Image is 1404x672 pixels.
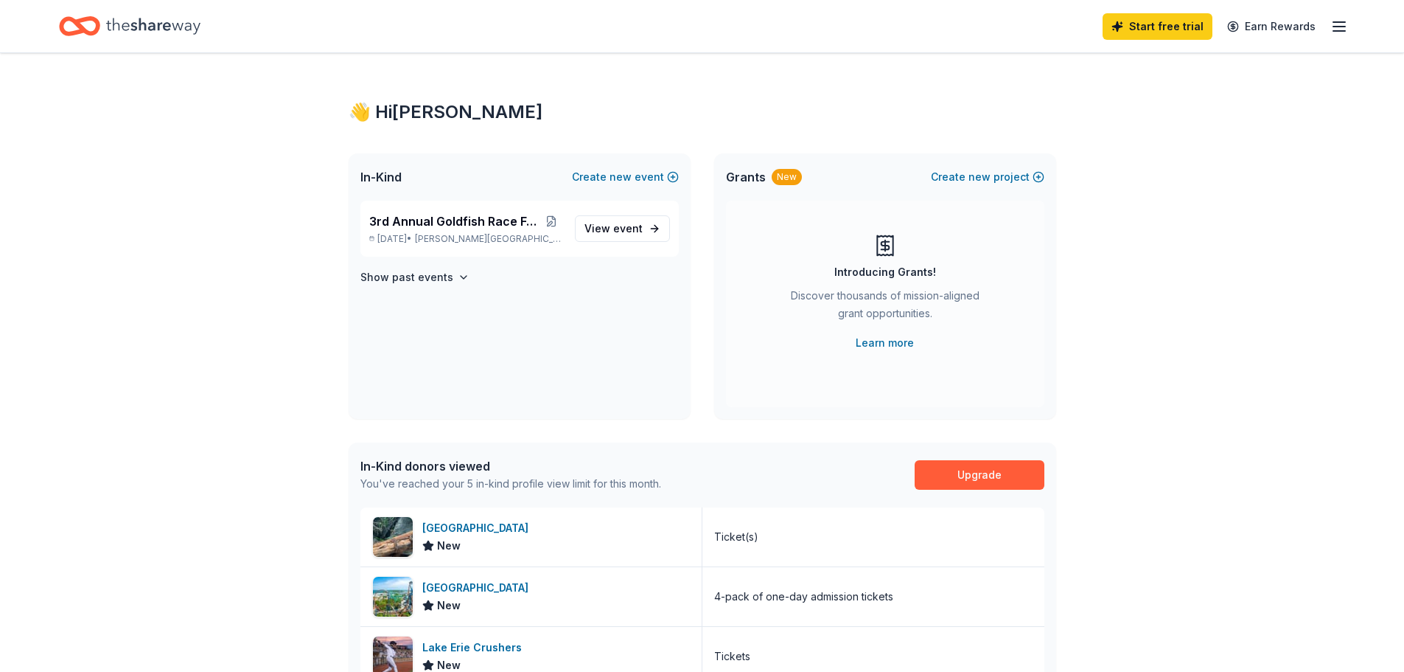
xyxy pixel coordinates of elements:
img: Image for Cincinnati Zoo & Botanical Garden [373,517,413,557]
div: In-Kind donors viewed [360,457,661,475]
span: 3rd Annual Goldfish Race Fundraiser [369,212,539,230]
button: Createnewevent [572,168,679,186]
a: Start free trial [1103,13,1212,40]
img: Image for Cedar Point [373,577,413,617]
div: Lake Erie Crushers [422,639,528,657]
div: Ticket(s) [714,528,758,546]
a: Home [59,9,200,44]
div: You've reached your 5 in-kind profile view limit for this month. [360,475,661,493]
span: New [437,597,461,614]
span: [PERSON_NAME][GEOGRAPHIC_DATA], [GEOGRAPHIC_DATA] [415,233,562,245]
a: Upgrade [915,460,1044,490]
span: new [968,168,991,186]
div: New [772,169,802,185]
div: Tickets [714,648,750,665]
div: 4-pack of one-day admission tickets [714,588,893,606]
a: Earn Rewards [1218,13,1324,40]
div: [GEOGRAPHIC_DATA] [422,579,534,597]
a: View event [575,215,670,242]
button: Createnewproject [931,168,1044,186]
div: 👋 Hi [PERSON_NAME] [349,100,1056,124]
span: View [584,220,643,238]
div: Introducing Grants! [834,263,936,281]
span: new [610,168,632,186]
a: Learn more [856,334,914,352]
div: Discover thousands of mission-aligned grant opportunities. [785,287,985,328]
button: Show past events [360,269,469,286]
span: In-Kind [360,168,402,186]
div: [GEOGRAPHIC_DATA] [422,519,534,537]
span: New [437,537,461,555]
span: Grants [726,168,766,186]
span: event [613,222,643,235]
h4: Show past events [360,269,453,286]
p: [DATE] • [369,233,563,245]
